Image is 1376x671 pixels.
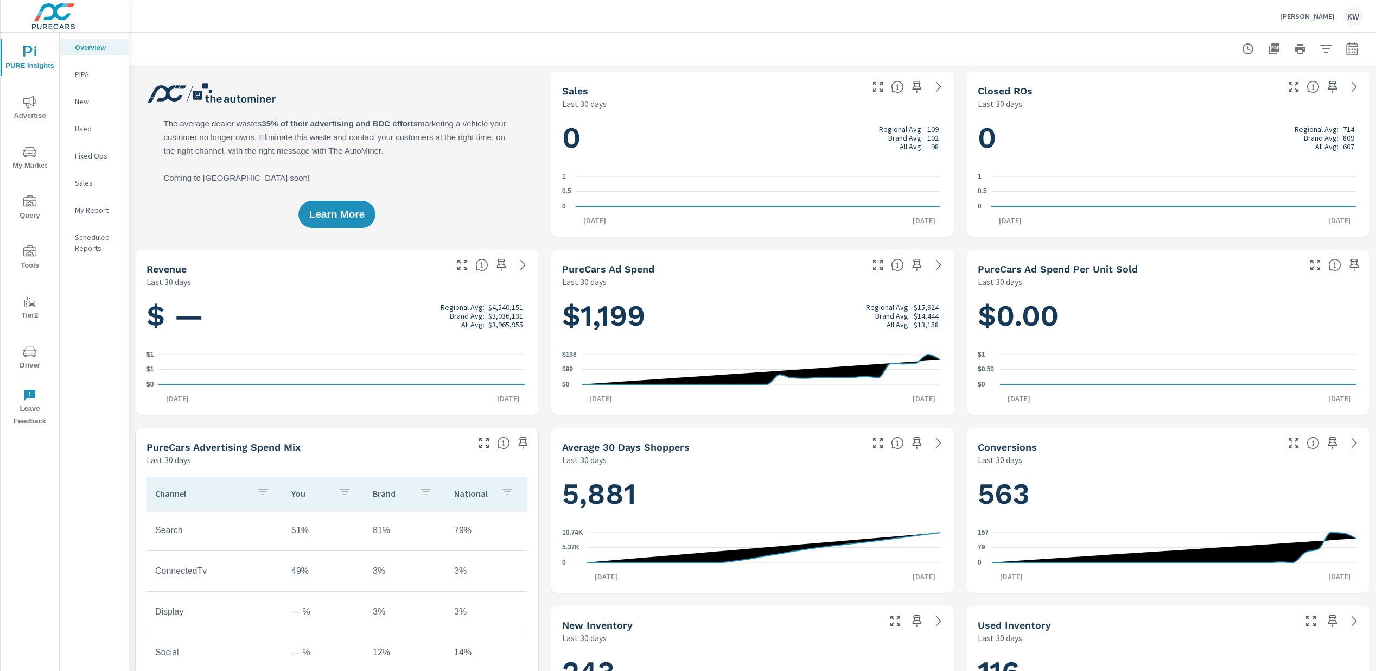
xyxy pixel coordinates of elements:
h5: Closed ROs [978,85,1033,97]
button: Apply Filters [1315,38,1337,60]
text: 0.5 [562,188,571,195]
p: All Avg: [887,320,910,329]
td: Display [146,598,283,625]
button: Print Report [1289,38,1311,60]
p: Last 30 days [146,275,191,288]
text: $0.50 [978,366,994,374]
span: Learn More [309,210,365,219]
span: Query [4,195,56,222]
text: $99 [562,366,573,374]
p: Brand Avg: [1304,134,1339,142]
p: Fixed Ops [75,150,120,161]
p: [DATE] [1321,215,1359,226]
p: Regional Avg: [879,125,923,134]
td: 51% [283,517,364,544]
button: Make Fullscreen [475,434,493,452]
text: 157 [978,529,989,536]
p: PIPA [75,69,120,80]
span: Save this to your personalized report [1346,256,1363,274]
text: $0 [562,381,570,388]
div: Overview [60,39,129,55]
button: Make Fullscreen [1285,78,1302,96]
span: The number of dealer-specified goals completed by a visitor. [Source: This data is provided by th... [1307,436,1320,450]
td: 49% [283,558,364,585]
button: Make Fullscreen [1302,612,1320,630]
div: Fixed Ops [60,148,129,164]
button: Make Fullscreen [887,612,904,630]
p: Regional Avg: [1295,125,1339,134]
span: Save this to your personalized report [493,256,510,274]
p: My Report [75,205,120,216]
text: $1 [146,351,154,358]
p: [DATE] [905,393,943,404]
text: 0 [978,202,982,210]
p: Last 30 days [562,631,607,644]
p: 98 [931,142,939,151]
p: [PERSON_NAME] [1280,11,1335,21]
td: — % [283,598,364,625]
span: Tools [4,245,56,272]
p: [DATE] [158,393,196,404]
span: PURE Insights [4,46,56,72]
text: 0 [562,559,566,566]
p: All Avg: [461,320,485,329]
div: New [60,93,129,110]
td: 3% [364,598,445,625]
td: 79% [445,517,527,544]
p: 809 [1343,134,1354,142]
h1: $ — [146,297,527,334]
p: [DATE] [576,215,614,226]
p: All Avg: [900,142,923,151]
p: [DATE] [1321,571,1359,582]
text: $0 [978,381,985,388]
text: 1 [562,173,566,180]
button: Select Date Range [1341,38,1363,60]
text: 0 [978,559,982,566]
p: 607 [1343,142,1354,151]
h5: PureCars Ad Spend [562,263,654,275]
button: "Export Report to PDF" [1263,38,1285,60]
button: Make Fullscreen [1285,434,1302,452]
p: [DATE] [905,215,943,226]
button: Make Fullscreen [454,256,471,274]
span: Save this to your personalized report [1324,434,1341,452]
p: Channel [155,488,248,499]
button: Learn More [298,201,375,228]
a: See more details in report [930,256,947,274]
a: See more details in report [930,612,947,630]
div: Used [60,121,129,137]
h1: 5,881 [562,476,943,512]
span: Number of Repair Orders Closed by the selected dealership group over the selected time range. [So... [1307,80,1320,93]
td: 3% [445,558,527,585]
span: Total cost of media for all PureCars channels for the selected dealership group over the selected... [891,258,904,271]
text: $0 [146,381,154,388]
span: Save this to your personalized report [1324,78,1341,96]
td: 3% [364,558,445,585]
p: Brand Avg: [888,134,923,142]
p: [DATE] [905,571,943,582]
h1: $0.00 [978,297,1359,334]
p: You [291,488,329,499]
p: [DATE] [991,215,1029,226]
p: $13,158 [914,320,939,329]
p: 714 [1343,125,1354,134]
p: All Avg: [1315,142,1339,151]
div: Scheduled Reports [60,229,129,256]
h5: Sales [562,85,588,97]
h5: PureCars Ad Spend Per Unit Sold [978,263,1138,275]
h1: 0 [978,119,1359,156]
p: $3,965,955 [488,320,523,329]
h5: PureCars Advertising Spend Mix [146,441,301,453]
span: My Market [4,145,56,172]
span: Number of vehicles sold by the dealership over the selected date range. [Source: This data is sou... [891,80,904,93]
p: [DATE] [1321,393,1359,404]
span: Leave Feedback [4,389,56,428]
p: Overview [75,42,120,53]
td: ConnectedTv [146,558,283,585]
p: Last 30 days [978,453,1022,466]
p: Brand [373,488,411,499]
div: KW [1343,7,1363,26]
div: nav menu [1,33,59,432]
td: 81% [364,517,445,544]
text: 5.37K [562,544,579,552]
